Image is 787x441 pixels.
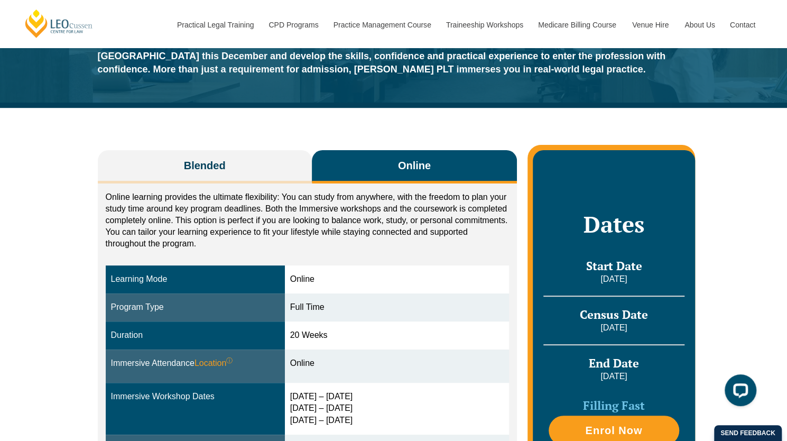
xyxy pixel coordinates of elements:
[326,2,438,48] a: Practice Management Course
[98,38,666,75] strong: End the year on a high and set yourself up for a successful legal career. Join our [DEMOGRAPHIC_D...
[677,2,722,48] a: About Us
[543,273,684,285] p: [DATE]
[722,2,763,48] a: Contact
[290,329,504,342] div: 20 Weeks
[543,211,684,237] h2: Dates
[290,391,504,427] div: [DATE] – [DATE] [DATE] – [DATE] [DATE] – [DATE]
[586,258,642,273] span: Start Date
[24,8,94,39] a: [PERSON_NAME] Centre for Law
[111,273,280,286] div: Learning Mode
[111,329,280,342] div: Duration
[290,273,504,286] div: Online
[261,2,325,48] a: CPD Programs
[543,371,684,382] p: [DATE]
[580,307,648,322] span: Census Date
[543,322,684,334] p: [DATE]
[438,2,530,48] a: Traineeship Workshops
[398,158,431,173] span: Online
[583,398,645,413] span: Filling Fast
[226,357,233,364] sup: ⓘ
[585,425,642,436] span: Enrol Now
[290,301,504,314] div: Full Time
[169,2,261,48] a: Practical Legal Training
[589,355,639,371] span: End Date
[111,301,280,314] div: Program Type
[530,2,624,48] a: Medicare Billing Course
[195,357,233,370] span: Location
[290,357,504,370] div: Online
[624,2,677,48] a: Venue Hire
[106,191,510,250] p: Online learning provides the ultimate flexibility: You can study from anywhere, with the freedom ...
[716,370,761,415] iframe: LiveChat chat widget
[111,357,280,370] div: Immersive Attendance
[184,158,226,173] span: Blended
[111,391,280,403] div: Immersive Workshop Dates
